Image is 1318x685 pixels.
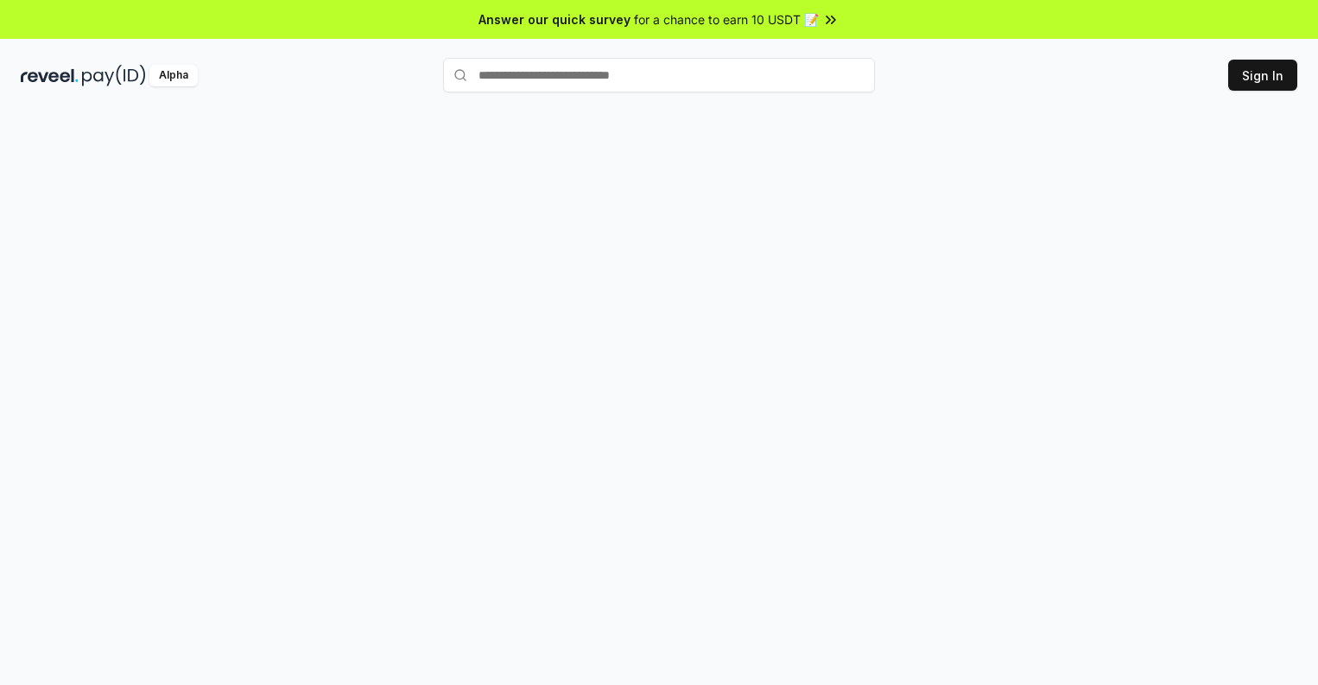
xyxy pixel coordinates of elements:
[149,65,198,86] div: Alpha
[634,10,819,29] span: for a chance to earn 10 USDT 📝
[478,10,630,29] span: Answer our quick survey
[1228,60,1297,91] button: Sign In
[21,65,79,86] img: reveel_dark
[82,65,146,86] img: pay_id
